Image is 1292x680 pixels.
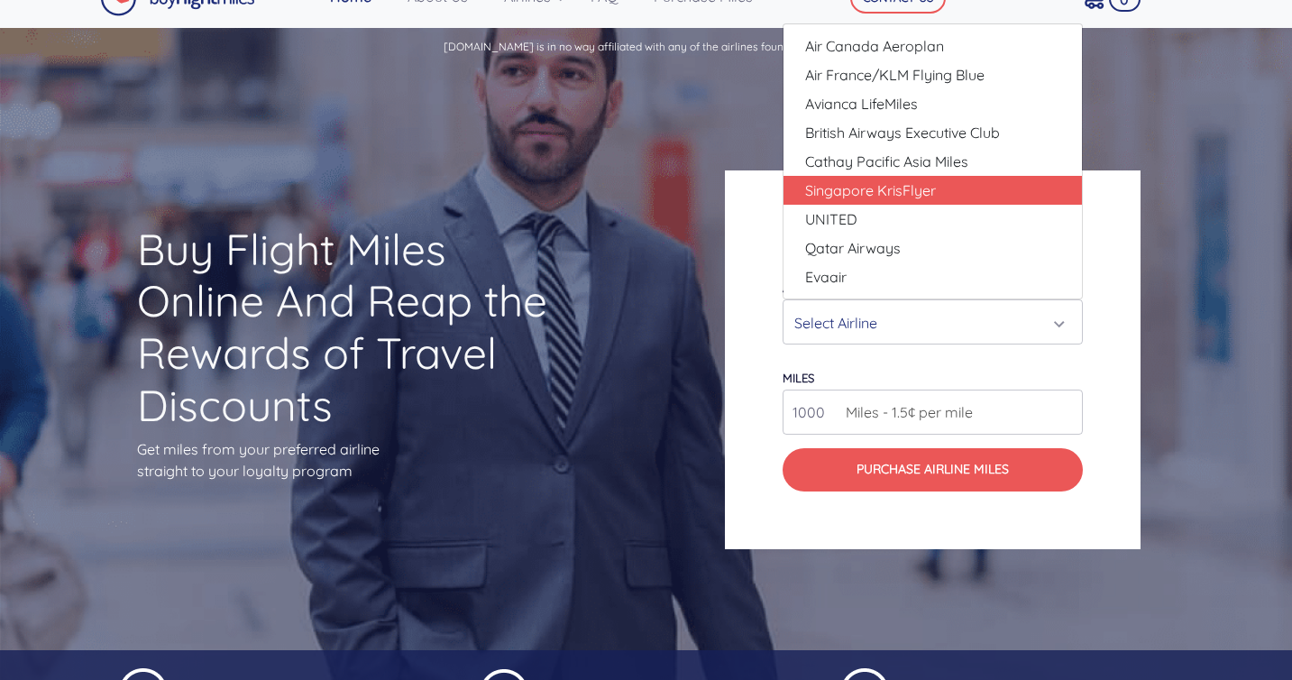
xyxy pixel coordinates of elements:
[805,122,1000,143] span: British Airways Executive Club
[805,151,968,172] span: Cathay Pacific Asia Miles
[805,64,985,86] span: Air France/KLM Flying Blue
[137,224,567,431] h1: Buy Flight Miles Online And Reap the Rewards of Travel Discounts
[783,448,1083,492] button: Purchase Airline Miles
[783,371,814,385] label: miles
[137,438,567,482] p: Get miles from your preferred airline straight to your loyalty program
[805,179,936,201] span: Singapore KrisFlyer
[805,237,901,259] span: Qatar Airways
[805,266,847,288] span: Evaair
[794,306,1060,340] div: Select Airline
[837,401,973,423] span: Miles - 1.5¢ per mile
[805,208,857,230] span: UNITED
[805,93,918,115] span: Avianca LifeMiles
[783,299,1083,345] button: Select Airline
[805,35,944,57] span: Air Canada Aeroplan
